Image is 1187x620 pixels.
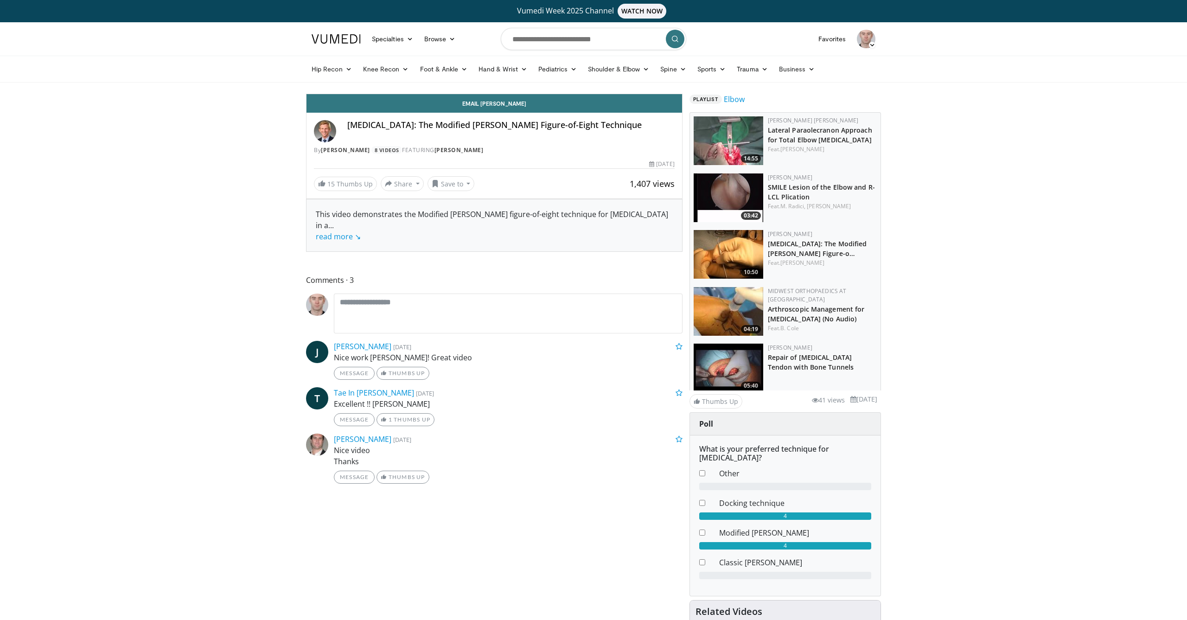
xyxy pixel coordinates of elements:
[415,60,473,78] a: Foot & Ankle
[357,60,415,78] a: Knee Recon
[694,173,763,222] img: 52609f79-46dd-4cb5-a544-86fd8195cd54.150x105_q85_crop-smart_upscale.jpg
[689,95,722,104] span: Playlist
[694,287,763,336] img: 38897_0000_3.png.150x105_q85_crop-smart_upscale.jpg
[314,146,675,154] div: By FEATURING
[306,274,683,286] span: Comments 3
[428,176,475,191] button: Save to
[416,389,434,397] small: [DATE]
[768,344,812,352] a: [PERSON_NAME]
[347,120,675,130] h4: [MEDICAL_DATA]: The Modified [PERSON_NAME] Figure-of-Eight Technique
[334,413,375,426] a: Message
[768,353,854,371] a: Repair of [MEDICAL_DATA] Tendon with Bone Tunnels
[393,343,411,351] small: [DATE]
[533,60,582,78] a: Pediatrics
[366,30,419,48] a: Specialties
[434,146,484,154] a: [PERSON_NAME]
[768,202,877,211] div: Feat.
[694,173,763,222] a: 03:42
[741,325,761,333] span: 04:19
[321,146,370,154] a: [PERSON_NAME]
[813,30,851,48] a: Favorites
[768,173,812,181] a: [PERSON_NAME]
[699,419,713,429] strong: Poll
[393,435,411,444] small: [DATE]
[389,416,392,423] span: 1
[334,388,414,398] a: Tae In [PERSON_NAME]
[850,394,877,404] li: [DATE]
[694,344,763,392] img: eWNh-8akTAF2kj8X4xMDoxOjBkMTt9RT.150x105_q85_crop-smart_upscale.jpg
[780,145,824,153] a: [PERSON_NAME]
[699,512,871,520] div: 4
[371,146,402,154] a: 8 Videos
[768,183,875,201] a: SMILE Lesion of the Elbow and R-LCL Plication
[694,116,763,165] a: 14:55
[306,387,328,409] a: T
[306,294,328,316] img: Avatar
[712,468,878,479] dd: Other
[618,4,667,19] span: WATCH NOW
[306,341,328,363] a: J
[316,209,673,242] div: This video demonstrates the Modified [PERSON_NAME] figure-of-eight technique for [MEDICAL_DATA] in a
[780,202,805,210] a: M. Radici,
[768,126,872,144] a: Lateral Paraolecranon Approach for Total Elbow [MEDICAL_DATA]
[314,120,336,142] img: Avatar
[694,230,763,279] img: 3a2a210e-1fe1-4241-8472-0ee18bcca6ac.150x105_q85_crop-smart_upscale.jpg
[768,116,859,124] a: [PERSON_NAME] [PERSON_NAME]
[712,498,878,509] dd: Docking technique
[419,30,461,48] a: Browse
[768,239,867,258] a: [MEDICAL_DATA]: The Modified [PERSON_NAME] Figure-o…
[473,60,533,78] a: Hand & Wrist
[768,259,877,267] div: Feat.
[692,60,732,78] a: Sports
[334,341,391,352] a: [PERSON_NAME]
[768,305,865,323] a: Arthroscopic Management for [MEDICAL_DATA] (No Audio)
[741,268,761,276] span: 10:50
[768,145,877,153] div: Feat.
[699,542,871,550] div: 4
[694,116,763,165] img: fde2b368-6011-4921-85b8-b279478f60f7.150x105_q85_crop-smart_upscale.jpg
[334,434,391,444] a: [PERSON_NAME]
[334,471,375,484] a: Message
[724,94,745,105] a: Elbow
[306,60,357,78] a: Hip Recon
[699,445,871,462] h6: What is your preferred technique for [MEDICAL_DATA]?
[377,471,429,484] a: Thumbs Up
[694,230,763,279] a: 10:50
[741,211,761,220] span: 03:42
[334,367,375,380] a: Message
[780,324,799,332] a: B. Cole
[712,557,878,568] dd: Classic [PERSON_NAME]
[768,287,847,303] a: Midwest Orthopaedics at [GEOGRAPHIC_DATA]
[694,344,763,392] a: 05:40
[381,176,424,191] button: Share
[712,527,878,538] dd: Modified [PERSON_NAME]
[334,352,683,363] p: Nice work [PERSON_NAME]! Great video
[741,154,761,163] span: 14:55
[501,28,686,50] input: Search topics, interventions
[306,94,682,113] a: Email [PERSON_NAME]
[731,60,773,78] a: Trauma
[694,287,763,336] a: 04:19
[768,230,812,238] a: [PERSON_NAME]
[314,177,377,191] a: 15 Thumbs Up
[377,413,434,426] a: 1 Thumbs Up
[327,179,335,188] span: 15
[630,178,675,189] span: 1,407 views
[857,30,875,48] img: Avatar
[807,202,851,210] a: [PERSON_NAME]
[582,60,655,78] a: Shoulder & Elbow
[696,606,762,617] h4: Related Videos
[768,324,877,332] div: Feat.
[689,394,742,409] a: Thumbs Up
[377,367,429,380] a: Thumbs Up
[316,231,361,242] a: read more ↘
[780,259,824,267] a: [PERSON_NAME]
[306,434,328,456] img: Avatar
[655,60,691,78] a: Spine
[812,395,845,405] li: 41 views
[773,60,821,78] a: Business
[312,34,361,44] img: VuMedi Logo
